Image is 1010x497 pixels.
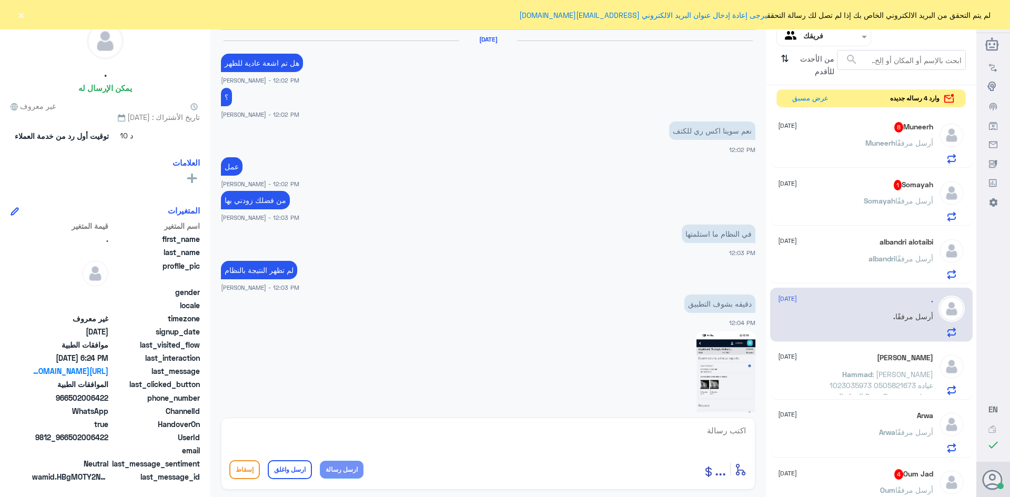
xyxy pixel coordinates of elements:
[988,404,998,414] span: EN
[894,469,903,480] span: 4
[221,213,299,222] span: [PERSON_NAME] - 12:03 PM
[229,460,260,479] button: إسقاط
[938,469,965,495] img: defaultAdmin.png
[11,111,200,123] span: تاريخ الأشتراك : [DATE]
[32,432,108,443] span: 9812_966502006422
[32,458,108,469] span: 0
[895,312,933,321] span: أرسل مرفقًا
[32,405,108,417] span: 2
[110,432,200,443] span: UserId
[16,9,26,20] button: ×
[877,353,933,362] h5: Hammad Alsanad
[778,294,797,303] span: [DATE]
[845,53,858,66] span: search
[110,260,200,285] span: profile_pic
[682,225,755,243] p: 13/9/2025, 12:03 PM
[221,179,299,188] span: [PERSON_NAME] - 12:02 PM
[987,439,999,451] i: check
[110,366,200,377] span: last_message
[938,296,965,322] img: defaultAdmin.png
[168,206,200,215] h6: المتغيرات
[842,370,872,379] span: Hammad
[110,287,200,298] span: gender
[110,352,200,363] span: last_interaction
[895,138,933,147] span: أرسل مرفقًا
[938,411,965,438] img: defaultAdmin.png
[938,353,965,380] img: defaultAdmin.png
[894,180,933,190] h5: Somayah
[110,392,200,403] span: phone_number
[32,392,108,403] span: 966502006422
[879,428,895,437] span: Arwa
[104,67,107,79] h5: .
[815,370,933,478] span: : [PERSON_NAME] 1023035973 0505821673 عياده الجهاز الهضمي Dear Bupa member, your pre-auth ID 1230...
[793,50,837,80] span: من الأحدث للأقدم
[781,50,789,77] i: ⇅
[221,88,232,106] p: 13/9/2025, 12:02 PM
[32,366,108,377] a: [URL][DOMAIN_NAME]
[715,460,726,479] span: ...
[729,249,755,256] span: 12:03 PM
[32,352,108,363] span: 2025-09-24T15:24:22.286Z
[778,352,797,361] span: [DATE]
[32,339,108,350] span: موافقات الطبية
[32,234,108,245] span: .
[684,295,755,313] p: 13/9/2025, 12:04 PM
[715,458,726,481] button: ...
[221,54,303,72] p: 13/9/2025, 12:02 PM
[78,83,132,93] h6: يمكن الإرسال له
[32,313,108,324] span: غير معروف
[221,261,297,279] p: 13/9/2025, 12:03 PM
[894,469,933,480] h5: Oum Jad
[778,121,797,130] span: [DATE]
[729,146,755,153] span: 12:02 PM
[988,404,998,415] button: EN
[931,296,933,305] h5: .
[983,470,1003,490] button: الصورة الشخصية
[268,460,312,479] button: ارسل واغلق
[894,180,902,190] span: 1
[669,121,755,140] p: 13/9/2025, 12:02 PM
[894,122,903,133] span: 8
[778,236,797,246] span: [DATE]
[895,428,933,437] span: أرسل مرفقًا
[778,179,797,188] span: [DATE]
[221,76,299,85] span: [PERSON_NAME] - 12:02 PM
[696,331,755,459] img: 796115449724495.jpg
[221,157,243,176] p: 13/9/2025, 12:02 PM
[32,220,108,231] span: قيمة المتغير
[895,196,933,205] span: أرسل مرفقًا
[845,51,858,68] button: search
[868,254,895,263] span: albandri
[895,485,933,494] span: أرسل مرفقًا
[110,419,200,430] span: HandoverOn
[110,405,200,417] span: ChannelId
[87,23,123,59] img: defaultAdmin.png
[110,339,200,350] span: last_visited_flow
[173,158,200,167] h6: العلامات
[459,36,517,43] h6: [DATE]
[893,312,895,321] span: .
[110,300,200,311] span: locale
[778,410,797,419] span: [DATE]
[221,283,299,292] span: [PERSON_NAME] - 12:03 PM
[113,127,141,146] span: 10 د
[938,180,965,206] img: defaultAdmin.png
[938,122,965,148] img: defaultAdmin.png
[917,411,933,420] h5: Arwa
[32,419,108,430] span: true
[110,313,200,324] span: timezone
[110,234,200,245] span: first_name
[938,238,965,264] img: defaultAdmin.png
[880,238,933,247] h5: albandri alotaibi
[110,471,200,482] span: last_message_id
[895,254,933,263] span: أرسل مرفقًا
[15,130,109,141] span: توقيت أول رد من خدمة العملاء
[32,287,108,298] span: null
[778,469,797,478] span: [DATE]
[32,326,108,337] span: 2025-09-13T09:00:25.318Z
[519,9,991,21] span: لم يتم التحقق من البريد الالكتروني الخاص بك إذا لم تصل لك رسالة التحقق
[32,471,108,482] span: wamid.HBgMOTY2NTAyMDA2NDIyFQIAEhgUM0E3RjhGOTkxOEUwOTI3N0NFMDIA
[110,247,200,258] span: last_name
[32,445,108,456] span: null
